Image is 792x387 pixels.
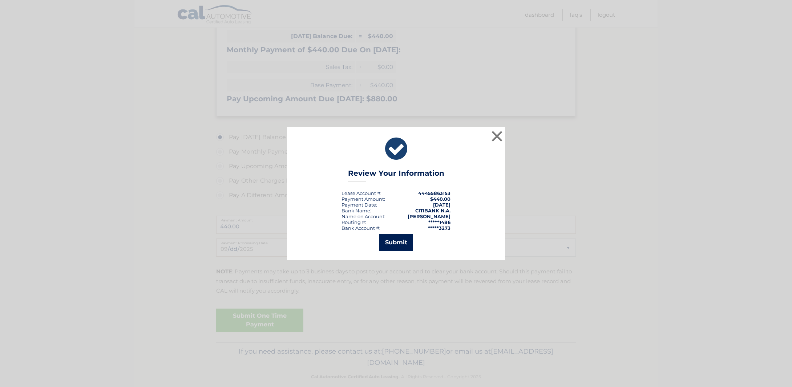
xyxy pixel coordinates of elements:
div: Name on Account: [342,213,385,219]
span: [DATE] [433,202,450,208]
span: Payment Date [342,202,376,208]
h3: Review Your Information [348,169,444,182]
div: Payment Amount: [342,196,385,202]
strong: 44455863153 [418,190,450,196]
div: Bank Account #: [342,225,380,231]
span: $440.00 [430,196,450,202]
div: Lease Account #: [342,190,381,196]
button: × [490,129,504,143]
div: Routing #: [342,219,366,225]
div: : [342,202,377,208]
button: Submit [379,234,413,251]
strong: [PERSON_NAME] [408,213,450,219]
strong: CITIBANK N.A. [415,208,450,213]
div: Bank Name: [342,208,371,213]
